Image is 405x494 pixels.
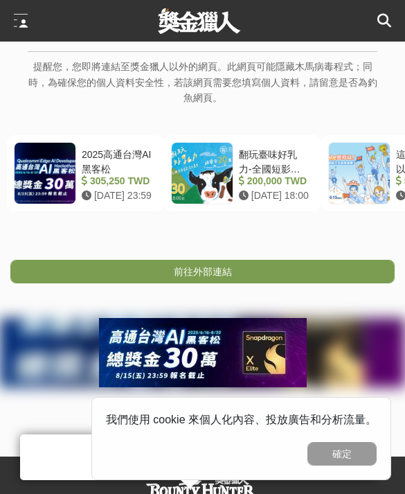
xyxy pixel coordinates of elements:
img: 62628ab1-c471-4e16-95f4-63cfd1a03b1a.jpg [99,318,307,387]
a: 前往外部連結 [10,260,395,283]
span: 我們使用 cookie 來個人化內容、投放廣告和分析流量。 [106,414,377,425]
div: 翻玩臺味好乳力-全國短影音創意大募集 [239,148,309,174]
a: 2025高通台灣AI黑客松 305,250 TWD [DATE] 23:59 [7,135,164,211]
div: [DATE] 23:59 [82,188,152,203]
div: 200,000 TWD [239,174,309,188]
button: 確定 [307,442,377,466]
p: 提醒您，您即將連結至獎金獵人以外的網頁。此網頁可能隱藏木馬病毒程式；同時，為確保您的個人資料安全性，若該網頁需要您填寫個人資料，請留意是否為釣魚網頁。 [28,59,377,119]
a: 翻玩臺味好乳力-全國短影音創意大募集 200,000 TWD [DATE] 18:00 [164,135,321,211]
div: 2025高通台灣AI黑客松 [82,148,152,174]
span: 前往外部連結 [174,266,232,277]
div: 305,250 TWD [82,174,152,188]
div: [DATE] 18:00 [239,188,309,203]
